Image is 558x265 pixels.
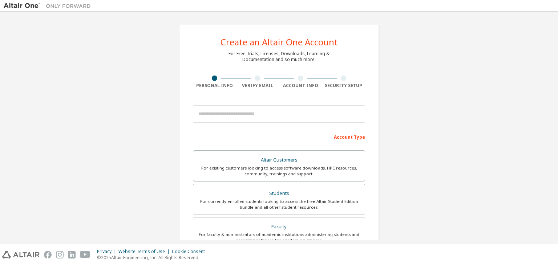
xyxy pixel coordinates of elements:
div: Create an Altair One Account [221,38,338,46]
div: Personal Info [193,83,236,89]
div: Privacy [97,249,118,254]
img: instagram.svg [56,251,64,258]
img: altair_logo.svg [2,251,40,258]
div: Altair Customers [198,155,360,165]
div: For existing customers looking to access software downloads, HPC resources, community, trainings ... [198,165,360,177]
div: Students [198,188,360,199]
div: Faculty [198,222,360,232]
p: © 2025 Altair Engineering, Inc. All Rights Reserved. [97,254,209,261]
img: linkedin.svg [68,251,76,258]
div: For currently enrolled students looking to access the free Altair Student Edition bundle and all ... [198,199,360,210]
div: For Free Trials, Licenses, Downloads, Learning & Documentation and so much more. [229,51,329,62]
img: youtube.svg [80,251,90,258]
div: Account Type [193,131,365,142]
div: Account Info [279,83,322,89]
div: Security Setup [322,83,365,89]
img: facebook.svg [44,251,52,258]
div: For faculty & administrators of academic institutions administering students and accessing softwa... [198,232,360,243]
div: Verify Email [236,83,279,89]
div: Cookie Consent [172,249,209,254]
img: Altair One [4,2,94,9]
div: Website Terms of Use [118,249,172,254]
